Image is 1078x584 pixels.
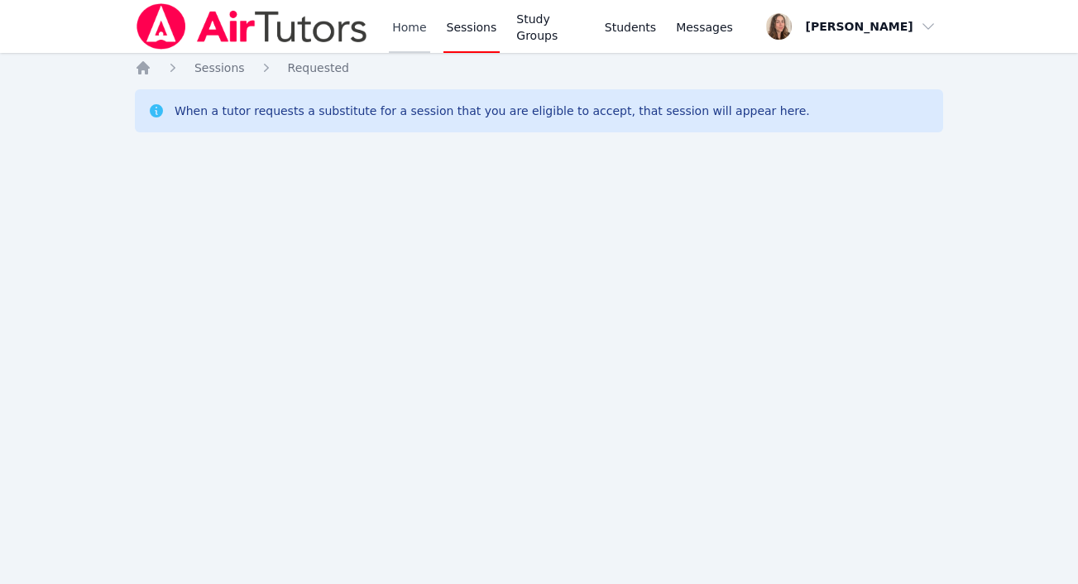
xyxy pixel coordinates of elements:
span: Requested [288,61,349,74]
img: Air Tutors [135,3,369,50]
a: Requested [288,60,349,76]
span: Sessions [194,61,245,74]
nav: Breadcrumb [135,60,943,76]
a: Sessions [194,60,245,76]
span: Messages [676,19,733,36]
div: When a tutor requests a substitute for a session that you are eligible to accept, that session wi... [175,103,810,119]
